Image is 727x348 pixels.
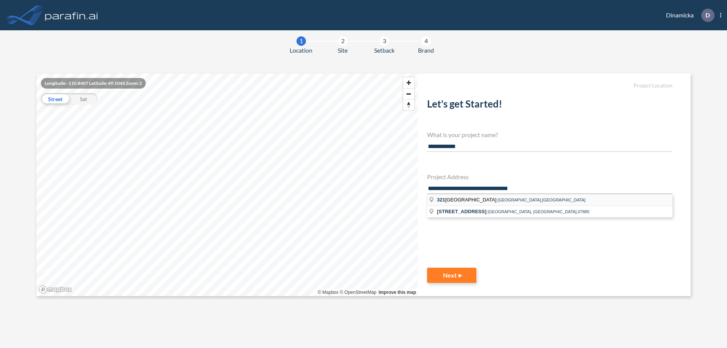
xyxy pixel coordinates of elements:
span: Setback [374,46,395,55]
button: Next [427,268,476,283]
div: Longitude: -110.8407 Latitude: 49.1044 Zoom: 2 [41,78,146,89]
span: Location [290,46,312,55]
button: Reset bearing to north [403,99,414,110]
span: [GEOGRAPHIC_DATA] [437,197,498,203]
div: Street [41,93,69,105]
span: [GEOGRAPHIC_DATA],[GEOGRAPHIC_DATA] [498,198,585,202]
span: Reset bearing to north [403,100,414,110]
p: D [705,12,710,19]
div: Sat [69,93,98,105]
a: OpenStreetMap [340,290,376,295]
a: Mapbox [318,290,339,295]
div: 3 [380,36,389,46]
h4: What is your project name? [427,131,672,138]
h5: Project Location [427,83,672,89]
button: Zoom out [403,88,414,99]
a: Mapbox homepage [39,285,72,294]
img: logo [44,8,100,23]
span: [GEOGRAPHIC_DATA], [GEOGRAPHIC_DATA],07885 [488,209,590,214]
div: 1 [296,36,306,46]
h4: Project Address [427,173,672,180]
span: Site [338,46,348,55]
div: 4 [421,36,431,46]
span: Zoom out [403,89,414,99]
span: 321 [437,197,445,203]
span: Brand [418,46,434,55]
span: [STREET_ADDRESS] [437,209,487,214]
div: 2 [338,36,348,46]
button: Zoom in [403,77,414,88]
h2: Let's get Started! [427,98,672,113]
a: Improve this map [379,290,416,295]
div: Dinamicka [655,9,721,22]
canvas: Map [36,73,418,296]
